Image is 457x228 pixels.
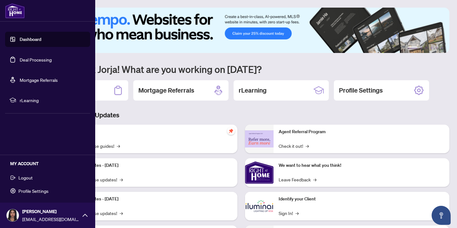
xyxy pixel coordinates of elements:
a: Mortgage Referrals [20,77,58,83]
span: → [120,210,123,217]
span: → [306,142,309,149]
h3: Brokerage & Industry Updates [33,111,449,120]
a: Dashboard [20,36,41,42]
img: Profile Icon [7,209,19,221]
span: → [120,176,123,183]
h5: MY ACCOUNT [10,160,90,167]
img: Agent Referral Program [245,130,274,148]
span: [PERSON_NAME] [22,208,79,215]
a: Deal Processing [20,57,52,62]
h1: Welcome back Jorja! What are you working on [DATE]? [33,63,449,75]
span: [EMAIL_ADDRESS][DOMAIN_NAME] [22,216,79,223]
button: 2 [420,47,423,49]
button: 3 [425,47,428,49]
p: Platform Updates - [DATE] [67,196,232,203]
a: Sign In!→ [279,210,299,217]
button: 6 [440,47,443,49]
span: rLearning [20,97,86,104]
p: Identify your Client [279,196,444,203]
span: Logout [18,173,33,183]
img: Slide 0 [33,8,449,53]
p: Agent Referral Program [279,128,444,135]
h2: rLearning [239,86,267,95]
button: Open asap [432,206,451,225]
button: Profile Settings [5,186,90,196]
img: We want to hear what you think! [245,158,274,187]
button: 4 [430,47,433,49]
a: Leave Feedback→ [279,176,316,183]
img: logo [5,3,25,18]
button: Logout [5,172,90,183]
span: → [117,142,120,149]
span: pushpin [227,127,235,135]
p: Platform Updates - [DATE] [67,162,232,169]
p: Self-Help [67,128,232,135]
img: Identify your Client [245,192,274,220]
p: We want to hear what you think! [279,162,444,169]
h2: Profile Settings [339,86,383,95]
a: Check it out!→ [279,142,309,149]
span: → [313,176,316,183]
span: → [295,210,299,217]
button: 5 [435,47,438,49]
h2: Mortgage Referrals [138,86,194,95]
button: 1 [407,47,418,49]
span: Profile Settings [18,186,49,196]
